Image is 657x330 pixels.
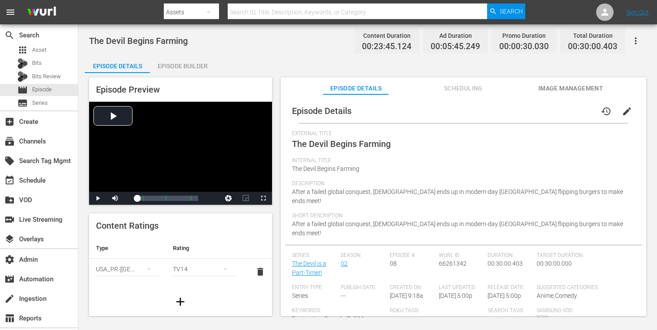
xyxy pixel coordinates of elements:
button: Picture-in-Picture [237,192,255,205]
button: history [596,101,617,122]
span: Keywords: [292,307,385,314]
span: Admin [4,254,15,265]
span: 00:30:00.403 [488,260,523,267]
div: Episode Details [85,56,150,77]
span: Publish Date: [341,284,385,291]
button: Play [89,192,106,205]
span: Samsung VOD Row: [537,307,581,321]
span: Duration: [488,252,532,259]
span: Episode [32,85,52,94]
span: 00:30:00.403 [568,42,617,52]
span: VOD [4,195,15,205]
div: Video Player [89,102,272,205]
span: After a failed global conquest, [DEMOGRAPHIC_DATA] ends up in modern-day [GEOGRAPHIC_DATA] flippi... [292,188,623,204]
div: Ad Duration [431,30,480,42]
span: Last Updated: [439,284,484,291]
button: Search [487,3,525,19]
span: Entry Type: [292,284,337,291]
span: Internal Title [292,157,630,164]
button: Mute [106,192,124,205]
span: [DATE] 9:18a [390,292,423,299]
span: 00:23:45.124 [362,42,411,52]
span: Bits Review [32,72,61,81]
div: Progress Bar [137,196,198,201]
span: Anime,Comedy [537,292,577,299]
a: 02 [341,260,348,267]
span: Reports [4,313,15,323]
span: External Title [292,130,630,137]
span: Live Streaming [4,214,15,225]
span: Created On: [390,284,435,291]
span: Season: [341,252,385,259]
span: --- [390,315,395,322]
span: 66261342 [439,260,467,267]
span: 00:30:00.000 [537,260,572,267]
span: Search [500,3,523,19]
span: Search Tag Mgmt [4,156,15,166]
button: Episode Details [85,56,150,73]
span: Create [4,117,15,127]
button: Jump To Time [220,192,237,205]
span: Suggested Categories: [537,284,630,291]
span: The Devil Begins Farming [292,165,359,172]
span: Funimation CrunchyRoll Movies [292,315,377,322]
th: Type [89,238,166,259]
div: Total Duration [568,30,617,42]
span: 08 [390,260,397,267]
div: TV14 [173,257,236,281]
span: Release Date: [488,284,532,291]
span: The Devil Begins Farming [292,139,391,149]
span: Episode Details [323,83,388,94]
span: Ingestion [4,293,15,304]
span: After a failed global conquest, [DEMOGRAPHIC_DATA] ends up in modern-day [GEOGRAPHIC_DATA] flippi... [292,220,623,237]
span: --- [341,292,346,299]
span: Search Tags: [488,307,533,314]
div: Bits [17,58,28,69]
button: Fullscreen [255,192,272,205]
span: Content Ratings [96,220,159,231]
a: Sign Out [626,9,649,16]
span: Episode Preview [96,84,160,95]
span: Channels [4,136,15,147]
span: Episode [17,85,28,95]
div: USA_PR ([GEOGRAPHIC_DATA]) [96,257,159,281]
span: Search [4,30,15,40]
span: 00:05:45.249 [431,42,480,52]
div: Episode Builder [150,56,215,77]
span: Episode Details [292,106,352,116]
span: Roku Tags: [390,307,483,314]
span: delete [255,267,265,277]
span: Series [292,292,308,299]
button: edit [617,101,637,122]
span: Series [17,98,28,108]
span: [DATE] 5:00p [439,292,472,299]
span: Episode #: [390,252,435,259]
span: Scheduling [431,83,496,94]
img: ans4CAIJ8jUAAAAAAAAAAAAAAAAAAAAAAAAgQb4GAAAAAAAAAAAAAAAAAAAAAAAAJMjXAAAAAAAAAAAAAAAAAAAAAAAAgAT5G... [21,2,63,23]
span: --- [488,315,493,322]
div: Promo Duration [499,30,549,42]
span: [DATE] 5:00p [488,292,521,299]
button: delete [250,261,271,282]
div: Bits Review [17,71,28,82]
span: history [601,106,611,117]
span: Short Description [292,213,630,220]
span: Bits [32,59,42,67]
span: 00:00:30.030 [499,42,549,52]
span: Schedule [4,175,15,186]
span: The Devil Begins Farming [89,36,188,46]
button: Episode Builder [150,56,215,73]
span: Series: [292,252,337,259]
span: Description [292,180,630,187]
span: Automation [4,274,15,284]
span: Asset [32,46,46,54]
span: Target Duration: [537,252,630,259]
span: menu [5,7,16,17]
span: Wurl ID: [439,252,484,259]
table: simple table [89,238,272,286]
div: Content Duration [362,30,411,42]
span: Image Management [538,83,603,94]
th: Rating [166,238,243,259]
span: Overlays [4,234,15,244]
span: edit [622,106,632,117]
